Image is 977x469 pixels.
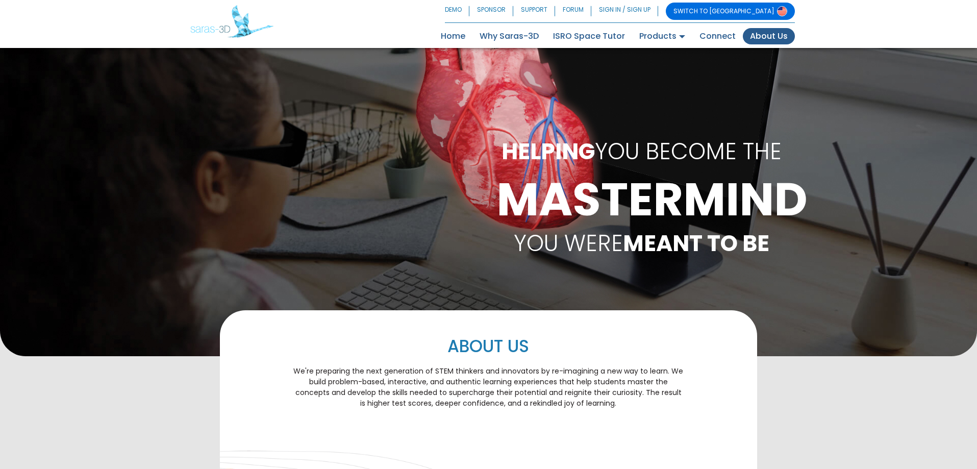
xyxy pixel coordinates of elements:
[293,366,683,409] p: We're preparing the next generation of STEM thinkers and innovators by re-imagining a new way to ...
[293,336,683,358] h2: ABOUT US
[496,135,787,168] p: YOU BECOME THE
[434,28,472,44] a: Home
[632,28,692,44] a: Products
[555,3,591,20] a: FORUM
[502,136,595,167] b: HELPING
[472,28,546,44] a: Why Saras-3D
[445,3,469,20] a: DEMO
[591,3,658,20] a: SIGN IN / SIGN UP
[190,5,273,38] img: Saras 3D
[496,177,787,223] h1: MASTERMIND
[469,3,513,20] a: SPONSOR
[743,28,795,44] a: About Us
[692,28,743,44] a: Connect
[546,28,632,44] a: ISRO Space Tutor
[666,3,795,20] a: SWITCH TO [GEOGRAPHIC_DATA]
[623,228,769,259] b: MEANT TO BE
[777,6,787,16] img: Switch to USA
[513,3,555,20] a: SUPPORT
[496,227,787,260] p: YOU WERE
